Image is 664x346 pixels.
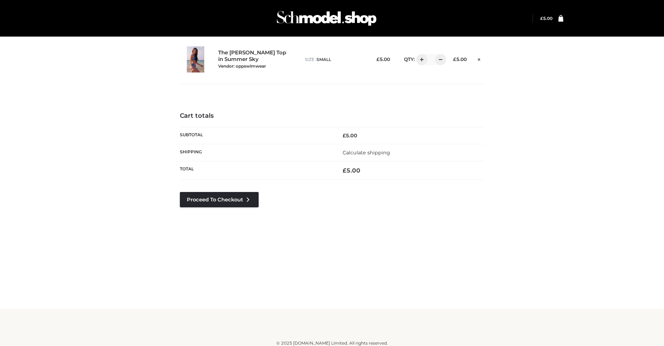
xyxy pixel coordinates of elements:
[180,144,332,161] th: Shipping
[540,16,552,21] bdi: 5.00
[397,54,441,65] div: QTY:
[305,56,365,63] p: size :
[453,56,467,62] bdi: 5.00
[453,56,456,62] span: £
[376,56,380,62] span: £
[343,132,357,139] bdi: 5.00
[218,63,266,69] small: Vendor: oppswimwear
[274,5,379,32] img: Schmodel Admin 964
[343,149,390,156] a: Calculate shipping
[180,112,484,120] h4: Cart totals
[218,49,290,69] a: The [PERSON_NAME] Top in Summer SkyVendor: oppswimwear
[343,132,346,139] span: £
[180,192,259,207] a: Proceed to Checkout
[180,161,332,180] th: Total
[180,127,332,144] th: Subtotal
[540,16,552,21] a: £5.00
[540,16,543,21] span: £
[474,54,484,63] a: Remove this item
[343,167,360,174] bdi: 5.00
[343,167,346,174] span: £
[316,57,331,62] span: SMALL
[376,56,390,62] bdi: 5.00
